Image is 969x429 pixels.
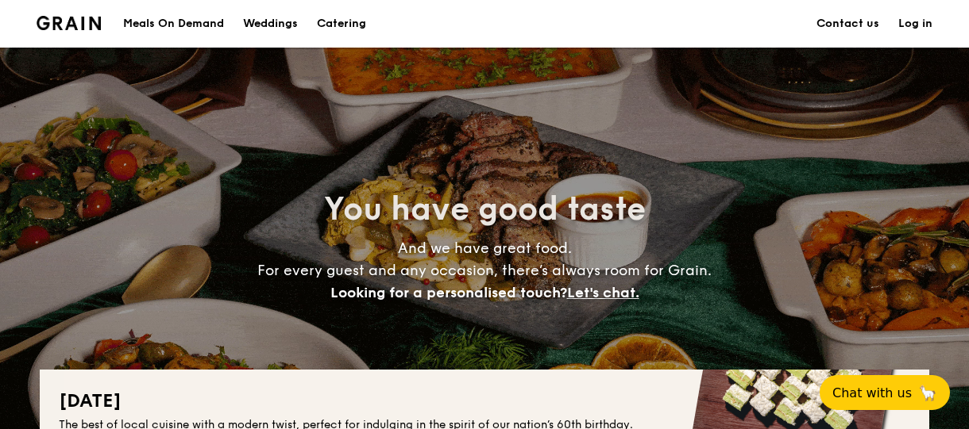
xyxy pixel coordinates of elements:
span: Chat with us [832,385,912,400]
span: And we have great food. For every guest and any occasion, there’s always room for Grain. [257,239,712,301]
span: 🦙 [918,384,937,402]
img: Grain [37,16,101,30]
span: Let's chat. [567,284,639,301]
span: You have good taste [324,190,646,228]
span: Looking for a personalised touch? [330,284,567,301]
button: Chat with us🦙 [820,375,950,410]
h2: [DATE] [59,389,910,414]
a: Logotype [37,16,101,30]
